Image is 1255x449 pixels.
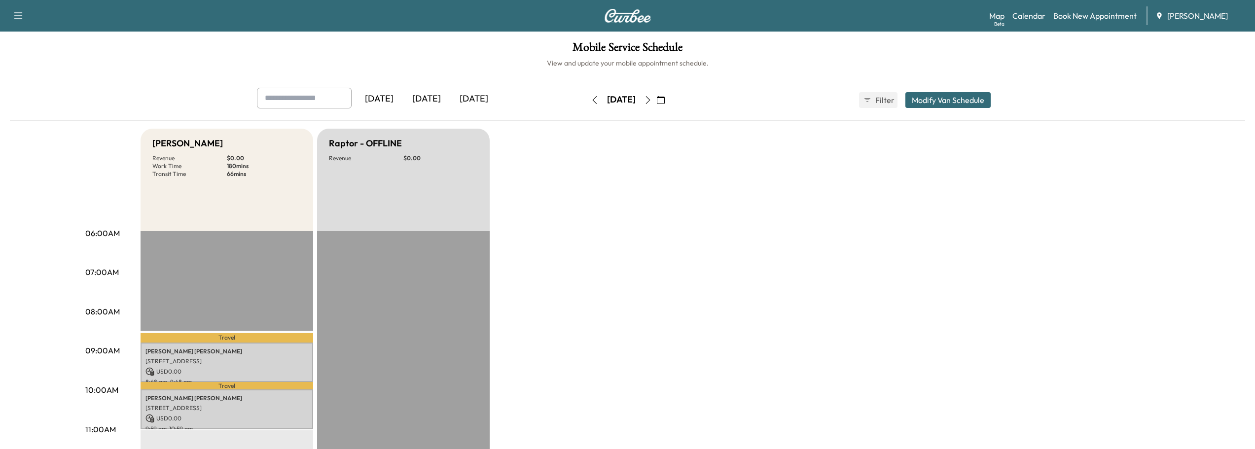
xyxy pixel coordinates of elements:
p: 180 mins [227,162,301,170]
p: $ 0.00 [403,154,478,162]
a: Calendar [1012,10,1045,22]
p: [STREET_ADDRESS] [145,404,308,412]
p: 07:00AM [85,266,119,278]
button: Modify Van Schedule [905,92,991,108]
p: Revenue [329,154,403,162]
p: [PERSON_NAME] [PERSON_NAME] [145,347,308,355]
a: Book New Appointment [1053,10,1137,22]
p: $ 0.00 [227,154,301,162]
span: [PERSON_NAME] [1167,10,1228,22]
p: Transit Time [152,170,227,178]
p: [PERSON_NAME] [PERSON_NAME] [145,394,308,402]
p: Travel [141,382,313,389]
p: 08:00AM [85,306,120,317]
span: Filter [875,94,893,106]
p: [STREET_ADDRESS] [145,357,308,365]
p: 9:59 am - 10:59 am [145,425,308,433]
p: USD 0.00 [145,414,308,423]
a: MapBeta [989,10,1004,22]
p: 66 mins [227,170,301,178]
p: Revenue [152,154,227,162]
div: [DATE] [607,94,636,106]
h5: [PERSON_NAME] [152,137,223,150]
p: 09:00AM [85,345,120,356]
div: Beta [994,20,1004,28]
img: Curbee Logo [604,9,651,23]
p: 11:00AM [85,423,116,435]
div: [DATE] [450,88,498,110]
p: USD 0.00 [145,367,308,376]
button: Filter [859,92,897,108]
h6: View and update your mobile appointment schedule. [10,58,1245,68]
h5: Raptor - OFFLINE [329,137,402,150]
div: [DATE] [356,88,403,110]
p: 06:00AM [85,227,120,239]
h1: Mobile Service Schedule [10,41,1245,58]
p: Work Time [152,162,227,170]
p: 8:48 am - 9:48 am [145,378,308,386]
p: Travel [141,333,313,343]
div: [DATE] [403,88,450,110]
p: 10:00AM [85,384,118,396]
